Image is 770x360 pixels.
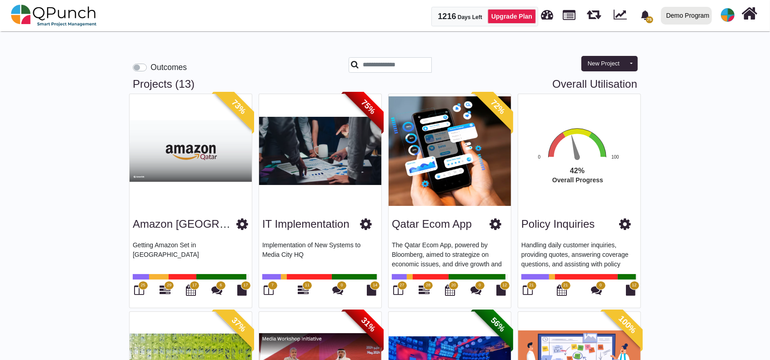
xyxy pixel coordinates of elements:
[521,240,637,268] p: Handling daily customer inquiries, providing quotes, answering coverage questions, and assisting ...
[591,285,602,295] i: Punch Discussions
[343,82,394,132] span: 75%
[657,0,715,30] a: Demo Program
[392,218,472,230] a: Qatar Ecom App
[419,288,430,295] a: 28
[516,127,657,211] div: Overall Progress. Highcharts interactive chart.
[470,285,481,295] i: Punch Discussions
[367,285,376,295] i: Document Library
[516,127,657,211] svg: Interactive chart
[140,282,145,289] span: 25
[243,282,248,289] span: 17
[214,300,264,350] span: 37%
[133,218,290,230] a: Amazon [GEOGRAPHIC_DATA]
[646,16,653,23] span: 75
[640,10,650,20] svg: bell fill
[238,285,247,295] i: Document Library
[451,282,456,289] span: 20
[211,285,222,295] i: Punch Discussions
[609,0,635,30] div: Dynamic Report
[521,218,595,231] h3: Policy Inquiries
[160,288,170,295] a: 29
[602,300,653,350] span: 100%
[626,285,636,295] i: Document Library
[552,78,637,91] a: Overall Utilisation
[635,0,657,29] a: bell fill75
[135,285,145,295] i: Board
[488,9,536,24] a: Upgrade Plan
[632,282,636,289] span: 12
[587,5,601,20] span: Waves
[563,282,568,289] span: 21
[581,56,626,71] button: New Project
[721,8,735,22] span: Demo Support
[563,6,576,20] span: Projects
[666,8,710,24] div: Demo Program
[264,285,274,295] i: Board
[394,285,404,295] i: Board
[332,285,343,295] i: Punch Discussions
[419,285,430,295] i: Gantt
[473,300,523,350] span: 56%
[298,285,309,295] i: Roadmap
[529,282,534,289] span: 21
[262,218,350,231] h3: IT Implementation
[305,282,310,289] span: 11
[392,240,508,268] p: The Qatar Ecom App, powered by Bloomberg, aimed to strategize on economic issues, and drive growt...
[133,240,249,268] p: Getting Amazon Set in [GEOGRAPHIC_DATA]
[600,282,602,289] span: 0
[262,240,378,268] p: Implementation of New Systems to Media City HQ
[400,282,404,289] span: 27
[502,282,507,289] span: 12
[570,167,585,175] text: 42%
[271,282,274,289] span: 7
[523,285,533,295] i: Board
[167,282,171,289] span: 29
[373,282,377,289] span: 14
[133,218,236,231] h3: Amazon Qatar
[445,285,455,295] i: Calendar
[715,0,740,30] a: avatar
[341,282,343,289] span: 0
[438,12,456,21] span: 1216
[721,8,735,22] img: avatar
[343,300,394,350] span: 31%
[458,14,482,20] span: Days Left
[538,155,541,160] text: 0
[521,218,595,230] a: Policy Inquiries
[262,218,350,230] a: IT Implementation
[611,155,619,160] text: 100
[160,285,170,295] i: Gantt
[214,82,264,132] span: 73%
[637,7,653,23] div: Notification
[426,282,430,289] span: 28
[220,282,222,289] span: 6
[11,2,97,29] img: qpunch-sp.fa6292f.png
[133,78,637,91] h3: Projects (13)
[150,61,187,73] label: Outcomes
[392,218,472,231] h3: Qatar Ecom App
[557,285,567,295] i: Calendar
[541,5,554,19] span: Dashboard
[569,135,580,158] path: 42 %. Speed.
[473,82,523,132] span: 72%
[497,285,506,295] i: Document Library
[552,176,603,184] text: Overall Progress
[186,285,196,295] i: Calendar
[298,288,309,295] a: 11
[742,5,758,22] i: Home
[192,282,197,289] span: 17
[479,282,481,289] span: 0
